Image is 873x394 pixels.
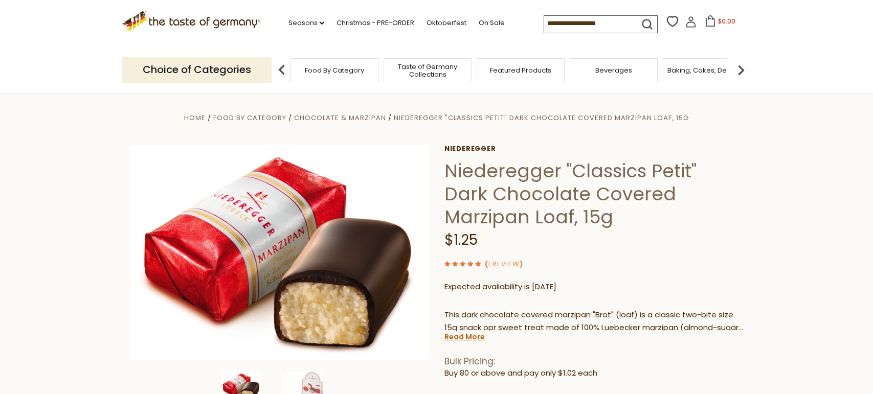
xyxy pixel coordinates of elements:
[294,113,386,123] a: Chocolate & Marzipan
[444,367,744,380] li: Buy 80 or above and pay only $1.02 each
[718,17,735,26] span: $0.00
[184,113,206,123] a: Home
[699,15,742,31] button: $0.00
[444,159,744,228] h1: Niederegger "Classics Petit" Dark Chocolate Covered Marzipan Loaf, 15g
[444,281,744,293] p: Expected availability is [DATE]
[394,113,689,123] a: Niederegger "Classics Petit" Dark Chocolate Covered Marzipan Loaf, 15g
[427,17,466,29] a: Oktoberfest
[485,259,523,269] span: ( )
[595,66,632,74] a: Beverages
[122,57,272,82] p: Choice of Categories
[731,60,751,80] img: next arrow
[444,230,478,250] span: $1.25
[488,259,520,270] a: 1 Review
[444,356,744,367] h1: Bulk Pricing:
[288,17,324,29] a: Seasons
[479,17,505,29] a: On Sale
[490,66,551,74] a: Featured Products
[387,63,468,78] a: Taste of Germany Collections
[444,145,744,153] a: Niederegger
[272,60,292,80] img: previous arrow
[444,309,744,334] p: This dark chocolate covered marzipan "Brot" (loaf) is a classic two-bite size 15g snack opr sweet...
[667,66,747,74] a: Baking, Cakes, Desserts
[305,66,364,74] a: Food By Category
[337,17,414,29] a: Christmas - PRE-ORDER
[213,113,286,123] a: Food By Category
[130,145,429,360] img: Niederegger "Classics Petit" Dark Chocolate Covered Marzipan Loaf, 15g
[444,332,485,342] a: Read More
